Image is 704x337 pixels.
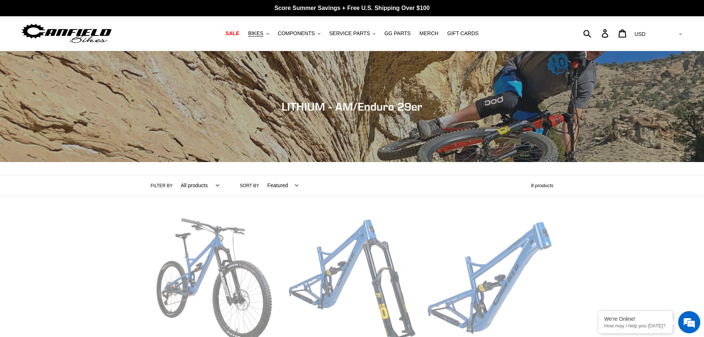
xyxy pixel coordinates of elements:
span: GIFT CARDS [447,30,479,37]
label: Filter by [151,182,173,189]
a: SALE [222,28,243,38]
div: We're Online! [604,316,667,322]
label: Sort by [240,182,259,189]
button: SERVICE PARTS [326,28,379,38]
span: LITHIUM - AM/Enduro 29er [282,100,422,113]
a: MERCH [416,28,442,38]
span: SERVICE PARTS [329,30,370,37]
span: SALE [225,30,239,37]
input: Search [587,25,606,41]
span: GG PARTS [384,30,411,37]
span: 8 products [531,183,554,188]
button: BIKES [244,28,272,38]
span: MERCH [419,30,438,37]
span: COMPONENTS [278,30,315,37]
a: GG PARTS [381,28,414,38]
span: BIKES [248,30,263,37]
img: Canfield Bikes [20,22,113,45]
p: How may I help you today? [604,323,667,328]
button: COMPONENTS [274,28,324,38]
a: GIFT CARDS [443,28,482,38]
